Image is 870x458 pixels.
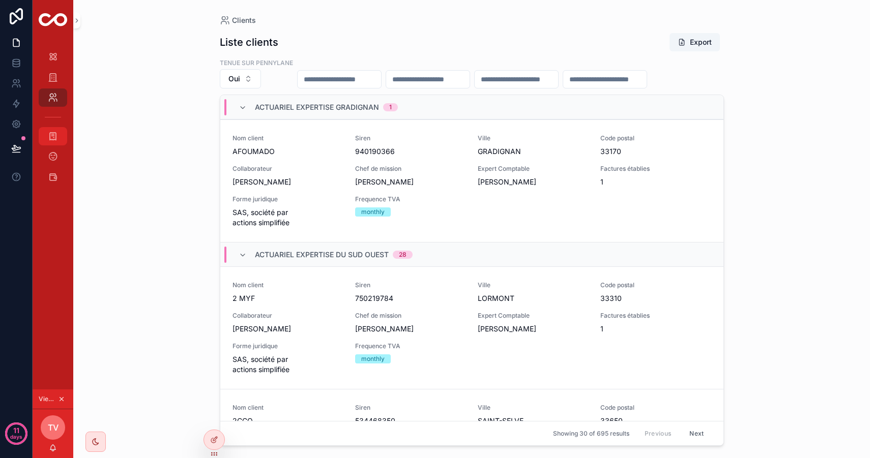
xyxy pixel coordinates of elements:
[361,207,385,217] div: monthly
[33,41,73,199] div: scrollable content
[355,324,466,334] span: [PERSON_NAME]
[478,416,588,426] span: SAINT-SELVE
[355,134,466,142] span: Siren
[233,416,343,426] span: 2CGO
[233,207,343,228] span: SAS, société par actions simplifiée
[478,134,588,142] span: Ville
[255,250,389,260] span: ACTUARIEL EXPERTISE DU SUD OUEST
[233,404,343,412] span: Nom client
[220,58,293,67] label: Tenue sur pennylane
[600,404,711,412] span: Code postal
[478,165,588,173] span: Expert Comptable
[478,324,588,334] span: [PERSON_NAME]
[682,425,711,441] button: Next
[255,102,379,112] span: ACTUARIEL EXPERTISE GRADIGNAN
[233,177,343,187] span: [PERSON_NAME]
[355,416,466,426] span: 534468350
[478,281,588,289] span: Ville
[220,119,723,242] a: Nom clientAFOUMADOSiren940190366VilleGRADIGNANCode postal33170Collaborateur[PERSON_NAME]Chef de m...
[233,354,343,375] span: SAS, société par actions simplifiée
[600,165,711,173] span: Factures établies
[478,404,588,412] span: Ville
[355,146,466,157] span: 940190366
[355,281,466,289] span: Siren
[232,15,256,25] span: Clients
[478,293,588,303] span: LORMONT
[355,312,466,320] span: Chef de mission
[220,35,278,49] h1: Liste clients
[233,281,343,289] span: Nom client
[228,74,240,84] span: Oui
[478,146,588,157] span: GRADIGNAN
[399,251,407,259] div: 28
[361,354,385,363] div: monthly
[600,134,711,142] span: Code postal
[233,293,343,303] span: 2 MYF
[600,293,711,303] span: 33310
[48,421,59,434] span: TV
[478,177,588,187] span: [PERSON_NAME]
[600,281,711,289] span: Code postal
[220,69,261,88] button: Select Button
[553,430,629,438] span: Showing 30 of 695 results
[355,177,466,187] span: [PERSON_NAME]
[478,312,588,320] span: Expert Comptable
[233,342,343,350] span: Forme juridique
[355,195,466,203] span: Frequence TVA
[355,293,466,303] span: 750219784
[220,266,723,389] a: Nom client2 MYFSiren750219784VilleLORMONTCode postal33310Collaborateur[PERSON_NAME]Chef de missio...
[355,404,466,412] span: Siren
[670,33,720,51] button: Export
[13,425,19,436] p: 11
[220,15,256,25] a: Clients
[600,416,711,426] span: 33650
[233,165,343,173] span: Collaborateur
[600,324,603,334] span: 1
[600,312,711,320] span: Factures établies
[389,103,392,111] div: 1
[355,165,466,173] span: Chef de mission
[233,324,343,334] span: [PERSON_NAME]
[355,342,466,350] span: Frequence TVA
[10,430,22,444] p: days
[39,395,56,403] span: Viewing as Thierry
[39,13,67,28] img: App logo
[233,146,343,157] span: AFOUMADO
[600,177,603,187] span: 1
[233,134,343,142] span: Nom client
[600,146,711,157] span: 33170
[233,312,343,320] span: Collaborateur
[233,195,343,203] span: Forme juridique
